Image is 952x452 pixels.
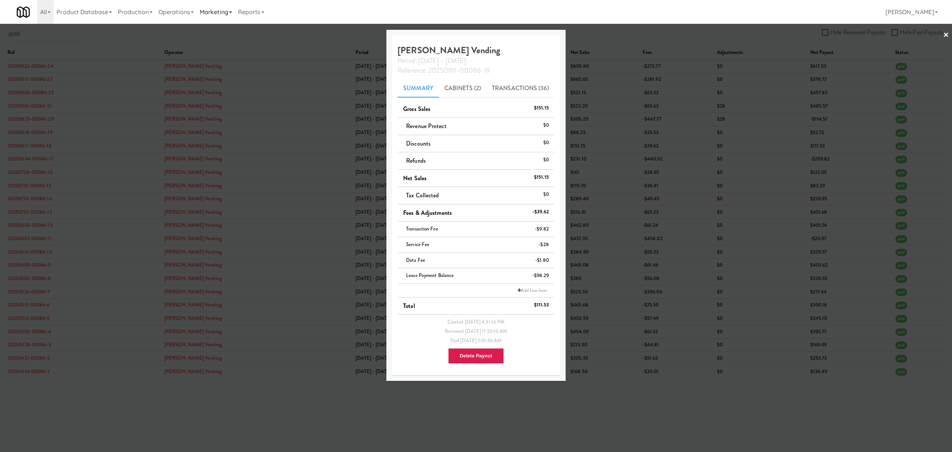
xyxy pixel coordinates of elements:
[398,268,554,284] li: Lease payment balance-$98.29
[403,302,415,310] span: Total
[943,24,949,47] a: ×
[534,104,549,113] div: $151.15
[403,174,427,182] span: Net Sales
[448,348,504,364] button: Delete Payout
[403,318,549,327] div: Created [DATE] 4:31:16 PM
[403,209,452,217] span: Fees & Adjustments
[406,225,438,232] span: Transaction Fee
[17,6,30,19] img: Micromart
[535,256,549,265] div: -$1.80
[486,79,554,98] a: Transactions (36)
[406,241,429,248] span: Service Fee
[532,271,549,280] div: -$98.29
[398,253,554,268] li: Data Fee-$1.80
[406,257,425,264] span: Data Fee
[398,56,466,66] span: Period: [DATE] - [DATE]
[406,139,431,148] span: Discounts
[534,173,549,182] div: $151.15
[398,66,490,75] span: Reference: 20250811-00086-18
[538,240,549,249] div: -$28
[398,237,554,253] li: Service Fee-$28
[535,225,549,234] div: -$9.82
[516,287,549,294] a: Add Line Item
[406,191,439,200] span: Tax Collected
[439,79,486,98] a: Cabinets (2)
[534,300,549,310] div: $111.53
[403,105,430,113] span: Gross Sales
[533,207,549,217] div: -$39.62
[543,138,549,147] div: $0
[398,222,554,237] li: Transaction Fee-$9.82
[406,272,454,279] span: Lease payment balance
[543,155,549,165] div: $0
[398,45,554,75] h4: [PERSON_NAME] Vending
[398,79,439,98] a: Summary
[543,190,549,199] div: $0
[403,336,549,346] div: Paid [DATE] 2:01:56 AM
[406,122,447,130] span: Revenue Protect
[403,327,549,336] div: Reviewed [DATE] 11:53:10 AM
[543,121,549,130] div: $0
[406,156,426,165] span: Refunds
